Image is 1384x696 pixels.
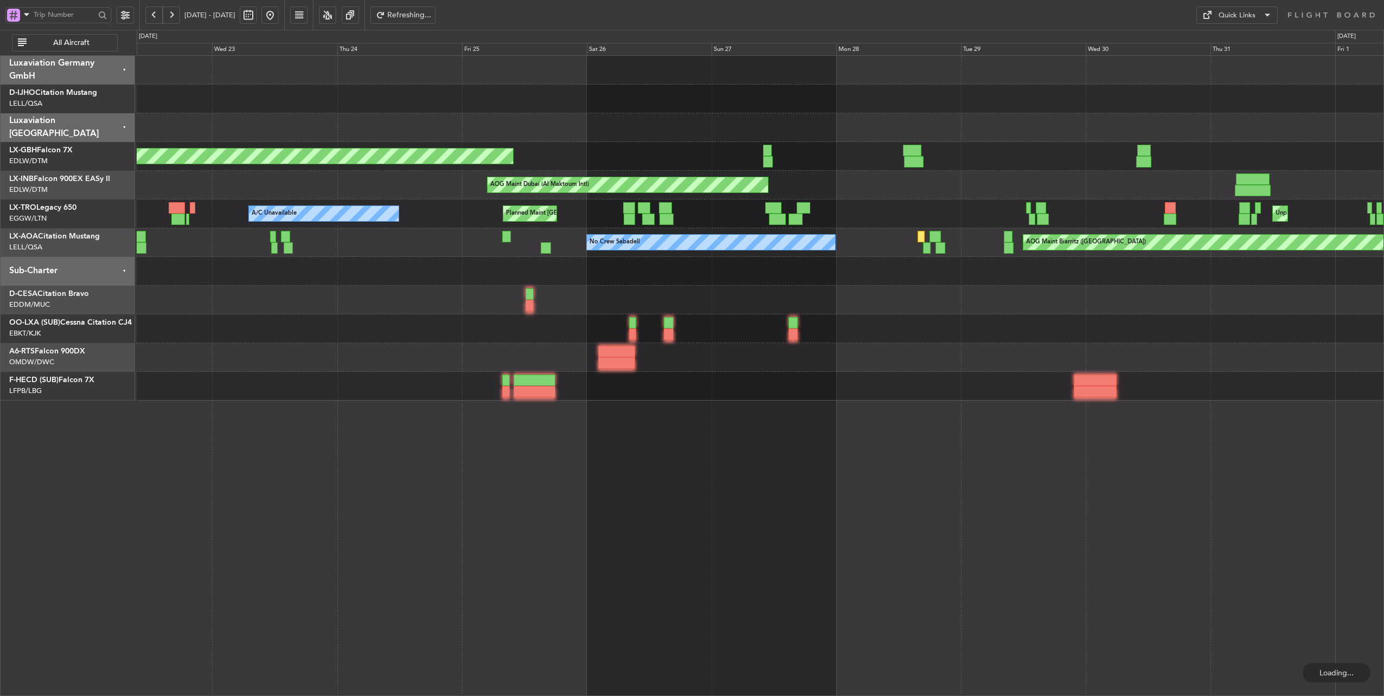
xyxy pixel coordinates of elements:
a: LELL/QSA [9,242,42,252]
a: EDLW/DTM [9,185,48,195]
a: LELL/QSA [9,99,42,108]
div: Loading... [1303,663,1370,682]
span: LX-INB [9,175,34,183]
div: [DATE] [139,32,157,41]
div: AOG Maint Dubai (Al Maktoum Intl) [490,177,589,193]
a: OO-LXA (SUB)Cessna Citation CJ4 [9,319,132,326]
span: LX-GBH [9,146,37,154]
div: A/C Unavailable [252,205,297,222]
a: LX-AOACitation Mustang [9,233,100,240]
span: Refreshing... [387,11,432,19]
span: All Aircraft [29,39,114,47]
a: D-CESACitation Bravo [9,290,89,298]
div: Thu 31 [1210,43,1335,56]
a: LX-TROLegacy 650 [9,204,76,211]
a: OMDW/DWC [9,357,54,367]
span: [DATE] - [DATE] [184,10,235,20]
a: EDDM/MUC [9,300,50,310]
a: A6-RTSFalcon 900DX [9,347,85,355]
a: D-IJHOCitation Mustang [9,89,97,96]
span: F-HECD (SUB) [9,376,59,384]
span: LX-TRO [9,204,36,211]
span: LX-AOA [9,233,38,240]
div: Mon 28 [836,43,961,56]
div: Thu 24 [337,43,462,56]
a: LFPB/LBG [9,386,42,396]
a: F-HECD (SUB)Falcon 7X [9,376,94,384]
a: EGGW/LTN [9,214,47,223]
button: All Aircraft [12,34,118,51]
a: LX-INBFalcon 900EX EASy II [9,175,110,183]
button: Quick Links [1196,7,1278,24]
span: D-CESA [9,290,37,298]
span: A6-RTS [9,347,35,355]
div: No Crew Sabadell [590,234,640,250]
span: D-IJHO [9,89,35,96]
div: Tue 22 [87,43,212,56]
div: Wed 30 [1086,43,1210,56]
div: Quick Links [1219,10,1255,21]
span: OO-LXA (SUB) [9,319,60,326]
input: Trip Number [34,7,95,23]
a: EDLW/DTM [9,156,48,166]
div: Sat 26 [587,43,712,56]
div: [DATE] [1337,32,1356,41]
a: EBKT/KJK [9,328,41,338]
div: Sun 27 [712,43,836,56]
div: Planned Maint [GEOGRAPHIC_DATA] ([GEOGRAPHIC_DATA]) [506,205,677,222]
div: Wed 23 [212,43,337,56]
div: Tue 29 [961,43,1086,56]
div: Fri 25 [462,43,587,56]
div: AOG Maint Biarritz ([GEOGRAPHIC_DATA]) [1026,234,1146,250]
button: Refreshing... [370,7,435,24]
a: LX-GBHFalcon 7X [9,146,73,154]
